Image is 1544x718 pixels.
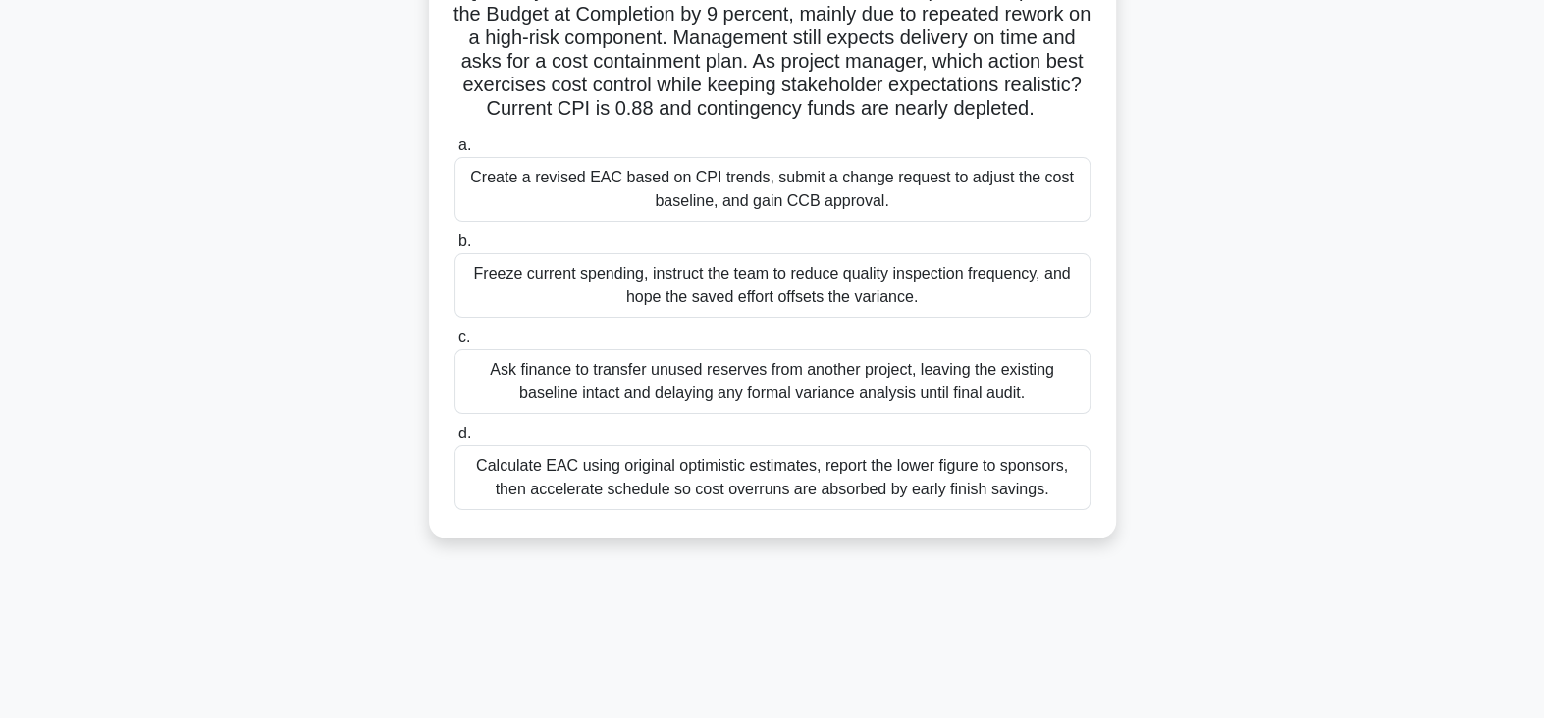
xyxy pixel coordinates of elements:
div: Ask finance to transfer unused reserves from another project, leaving the existing baseline intac... [454,349,1091,414]
div: Freeze current spending, instruct the team to reduce quality inspection frequency, and hope the s... [454,253,1091,318]
span: c. [458,329,470,345]
span: b. [458,232,471,249]
span: d. [458,425,471,441]
div: Calculate EAC using original optimistic estimates, report the lower figure to sponsors, then acce... [454,445,1091,510]
span: a. [458,136,471,153]
div: Create a revised EAC based on CPI trends, submit a change request to adjust the cost baseline, an... [454,157,1091,222]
